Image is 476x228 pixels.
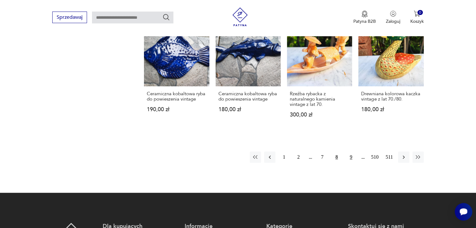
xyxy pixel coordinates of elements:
a: Ceramiczna kobaltowa ryba do powieszenia vintageCeramiczna kobaltowa ryba do powieszenia vintage1... [144,21,209,130]
h3: Ceramiczna kobaltowa ryba do powieszenia vintage [218,91,278,102]
p: Patyna B2B [353,18,376,24]
button: Sprzedawaj [52,12,87,23]
button: 511 [384,151,395,163]
img: Ikonka użytkownika [390,11,396,17]
p: 180,00 zł [361,107,421,112]
a: Drewniana kolorowa kaczka vintage z lat 70./80.Drewniana kolorowa kaczka vintage z lat 70./80.180... [358,21,423,130]
p: Koszyk [410,18,424,24]
button: 1 [279,151,290,163]
button: 2 [293,151,304,163]
button: Zaloguj [386,11,400,24]
button: 8 [331,151,342,163]
button: 9 [345,151,357,163]
button: Szukaj [162,13,170,21]
p: 180,00 zł [218,107,278,112]
p: 190,00 zł [147,107,206,112]
h3: Rzeźba rybacka z naturalnego kamienia vintage z lat 70. [290,91,349,107]
button: Patyna B2B [353,11,376,24]
img: Patyna - sklep z meblami i dekoracjami vintage [231,7,249,26]
a: Ikona medaluPatyna B2B [353,11,376,24]
iframe: Smartsupp widget button [455,203,472,221]
img: Ikona koszyka [414,11,420,17]
h3: Drewniana kolorowa kaczka vintage z lat 70./80. [361,91,421,102]
a: Rzeźba rybacka z naturalnego kamienia vintage z lat 70.Rzeźba rybacka z naturalnego kamienia vint... [287,21,352,130]
button: 0Koszyk [410,11,424,24]
h3: Ceramiczna kobaltowa ryba do powieszenia vintage [147,91,206,102]
p: Zaloguj [386,18,400,24]
button: 510 [369,151,381,163]
p: 300,00 zł [290,112,349,117]
a: Ceramiczna kobaltowa ryba do powieszenia vintageCeramiczna kobaltowa ryba do powieszenia vintage1... [216,21,281,130]
div: 0 [417,10,423,15]
img: Ikona medalu [361,11,368,17]
button: 7 [317,151,328,163]
a: Sprzedawaj [52,16,87,20]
